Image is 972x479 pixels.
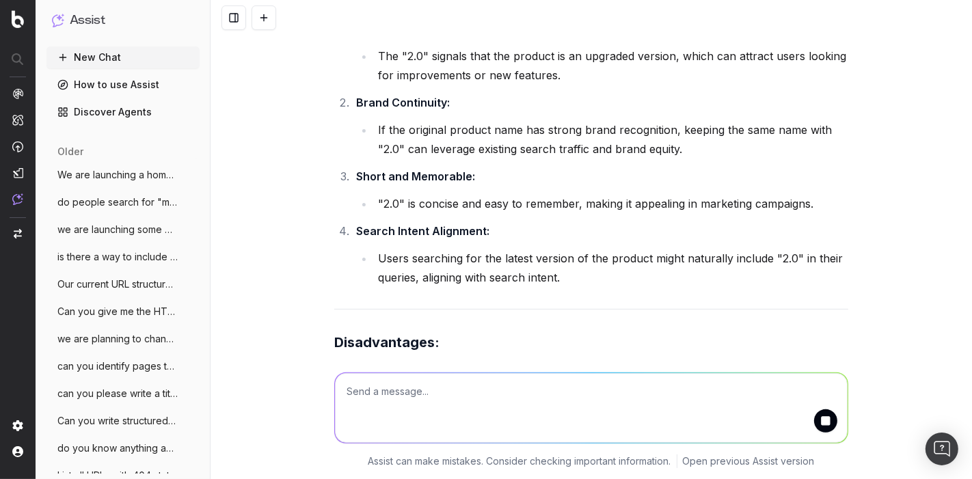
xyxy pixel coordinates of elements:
h1: Assist [70,11,105,30]
button: do you know anything about AI news? [46,437,200,459]
img: Botify logo [12,10,24,28]
img: Studio [12,167,23,178]
img: Setting [12,420,23,431]
span: do people search for "modal" when lookin [57,195,178,209]
a: How to use Assist [46,74,200,96]
span: we are planning to change our category p [57,332,178,346]
button: we are planning to change our category p [46,328,200,350]
button: is there a way to include all paginated [46,246,200,268]
span: can you identify pages that have had sig [57,359,178,373]
span: can you please write a title tag for a n [57,387,178,400]
img: Activation [12,141,23,152]
button: can you please write a title tag for a n [46,383,200,405]
button: Can you write structured data for this p [46,410,200,432]
img: Intelligence [12,114,23,126]
strong: Short and Memorable: [356,169,475,183]
li: "2.0" is concise and easy to remember, making it appealing in marketing campaigns. [374,194,848,213]
strong: Disadvantages: [334,334,440,351]
button: Our current URL structure for pages beyo [46,273,200,295]
a: Open previous Assist version [683,454,815,468]
span: Can you write structured data for this p [57,414,178,428]
span: we are launching some plus size adaptive [57,223,178,236]
div: Open Intercom Messenger [926,433,958,465]
span: do you know anything about AI news? [57,441,178,455]
li: The "2.0" signals that the product is an upgraded version, which can attract users looking for im... [374,46,848,85]
button: we are launching some plus size adaptive [46,219,200,241]
span: is there a way to include all paginated [57,250,178,264]
img: Assist [52,14,64,27]
button: Assist [52,11,194,30]
span: We are launching a homewares collection [57,168,178,182]
li: If the original product name has strong brand recognition, keeping the same name with "2.0" can l... [374,120,848,159]
li: Users searching for the latest version of the product might naturally include "2.0" in their quer... [374,249,848,287]
button: New Chat [46,46,200,68]
strong: Search Intent Alignment: [356,224,489,238]
button: do people search for "modal" when lookin [46,191,200,213]
span: Can you give me the HTML code for an ind [57,305,178,318]
button: We are launching a homewares collection [46,164,200,186]
button: can you identify pages that have had sig [46,355,200,377]
img: My account [12,446,23,457]
img: Assist [12,193,23,205]
strong: Brand Continuity: [356,96,450,109]
img: Switch project [14,229,22,238]
span: Our current URL structure for pages beyo [57,277,178,291]
p: Assist can make mistakes. Consider checking important information. [368,454,671,468]
span: older [57,145,83,159]
img: Analytics [12,88,23,99]
a: Discover Agents [46,101,200,123]
button: Can you give me the HTML code for an ind [46,301,200,323]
